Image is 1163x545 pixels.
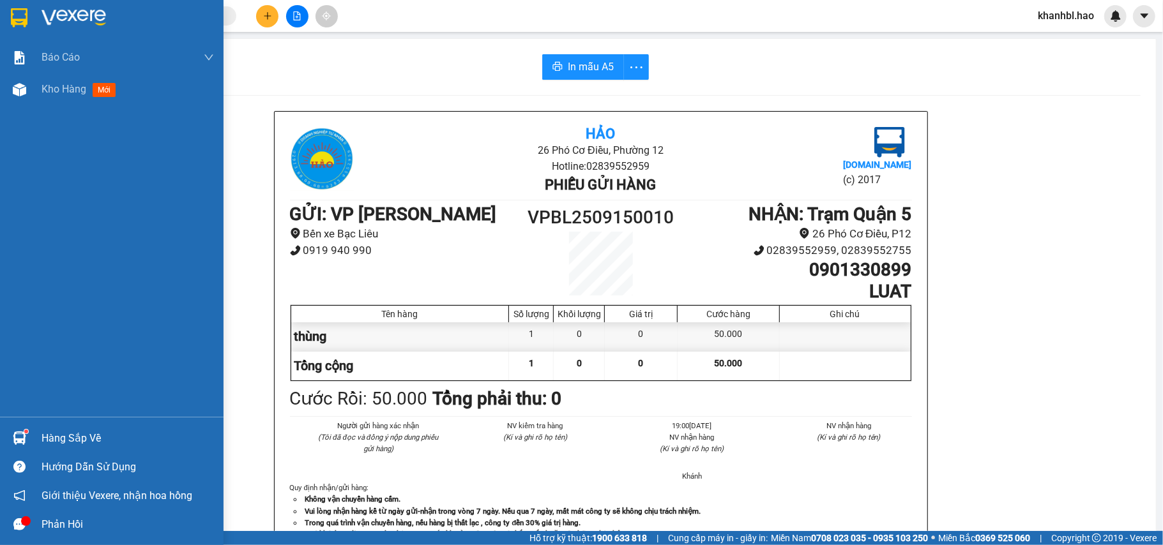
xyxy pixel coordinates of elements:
div: 0 [605,322,678,351]
div: Hướng dẫn sử dụng [42,458,214,477]
img: warehouse-icon [13,431,26,445]
span: mới [93,83,116,97]
li: Hotline: 02839552959 [393,158,808,174]
li: 26 Phó Cơ Điều, P12 [678,225,911,243]
li: NV nhận hàng [786,420,912,431]
span: | [657,531,658,545]
li: 02839552959, 02839552755 [678,242,911,259]
img: logo.jpg [290,127,354,191]
img: solution-icon [13,51,26,64]
li: (c) 2017 [843,172,911,188]
li: Khánh [629,470,756,482]
li: 26 Phó Cơ Điều, Phường 12 [119,31,534,47]
span: down [204,52,214,63]
span: ⚪️ [931,535,935,541]
div: Quy định nhận/gửi hàng : [290,482,912,539]
li: 19:00[DATE] [629,420,756,431]
strong: Trong quá trình vận chuyển hàng, nếu hàng bị thất lạc , công ty đền 30% giá trị hàng. [305,518,581,527]
i: (Kí và ghi rõ họ tên) [660,444,724,453]
b: [DOMAIN_NAME] [843,160,911,170]
span: environment [799,228,810,239]
div: Cước hàng [681,309,775,319]
strong: 0708 023 035 - 0935 103 250 [811,533,928,543]
div: 0 [554,322,605,351]
span: Cung cấp máy in - giấy in: [668,531,768,545]
span: notification [13,489,26,502]
div: Cước Rồi : 50.000 [290,385,428,413]
div: Phản hồi [42,515,214,534]
img: icon-new-feature [1110,10,1121,22]
button: printerIn mẫu A5 [542,54,624,80]
b: Phiếu gửi hàng [545,177,656,193]
b: NHẬN : Trạm Quận 5 [749,204,912,225]
span: Miền Nam [771,531,928,545]
span: Hỗ trợ kỹ thuật: [529,531,647,545]
span: more [624,59,648,75]
button: caret-down [1133,5,1155,27]
div: 1 [509,322,554,351]
b: GỬI : VP [PERSON_NAME] [16,93,223,114]
span: 0 [577,358,582,368]
div: Khối lượng [557,309,601,319]
div: Ghi chú [783,309,908,319]
div: Giá trị [608,309,674,319]
strong: 0369 525 060 [975,533,1030,543]
li: 0919 940 990 [290,242,523,259]
span: | [1040,531,1042,545]
button: aim [315,5,338,27]
strong: Không vận chuyển hàng cấm. [305,495,401,504]
img: logo.jpg [874,127,905,158]
div: 50.000 [678,322,779,351]
i: (Tôi đã đọc và đồng ý nộp dung phiếu gửi hàng) [318,433,438,453]
strong: 1900 633 818 [592,533,647,543]
h1: 0901330899 [678,259,911,281]
div: Tên hàng [294,309,506,319]
img: logo.jpg [16,16,80,80]
div: Hàng sắp về [42,429,214,448]
li: Hotline: 02839552959 [119,47,534,63]
span: khanhbl.hao [1028,8,1104,24]
span: file-add [293,11,301,20]
span: message [13,518,26,530]
li: Bến xe Bạc Liêu [290,225,523,243]
li: NV nhận hàng [629,431,756,443]
span: Báo cáo [42,49,80,65]
span: phone [754,245,764,256]
span: aim [322,11,331,20]
span: copyright [1092,534,1101,542]
button: plus [256,5,278,27]
b: Hảo [586,126,615,142]
img: logo-vxr [11,8,27,27]
strong: Quý khách vui lòng xem lại thông tin trước khi rời quầy. Nếu có thắc mắc hoặc cần hỗ trợ liên hệ ... [305,530,672,539]
i: (Kí và ghi rõ họ tên) [503,433,567,442]
strong: Vui lòng nhận hàng kể từ ngày gửi-nhận trong vòng 7 ngày. Nếu qua 7 ngày, mất mát công ty sẽ khôn... [305,507,701,516]
sup: 1 [24,429,28,433]
li: NV kiểm tra hàng [472,420,598,431]
span: In mẫu A5 [568,59,614,75]
span: 50.000 [714,358,742,368]
b: Tổng phải thu: 0 [433,388,562,409]
button: file-add [286,5,308,27]
i: (Kí và ghi rõ họ tên) [817,433,881,442]
li: Người gửi hàng xác nhận [315,420,442,431]
span: Kho hàng [42,83,86,95]
span: environment [290,228,301,239]
li: 26 Phó Cơ Điều, Phường 12 [393,142,808,158]
div: thùng [291,322,510,351]
span: Miền Bắc [938,531,1030,545]
button: more [623,54,649,80]
span: 0 [639,358,644,368]
div: Số lượng [512,309,550,319]
b: GỬI : VP [PERSON_NAME] [290,204,497,225]
span: Tổng cộng [294,358,354,373]
h1: VPBL2509150010 [523,204,679,232]
img: warehouse-icon [13,83,26,96]
span: Giới thiệu Vexere, nhận hoa hồng [42,488,192,504]
span: 1 [529,358,534,368]
span: question-circle [13,461,26,473]
span: printer [552,61,563,73]
span: phone [290,245,301,256]
span: caret-down [1139,10,1150,22]
h1: LUAT [678,281,911,302]
span: plus [263,11,272,20]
